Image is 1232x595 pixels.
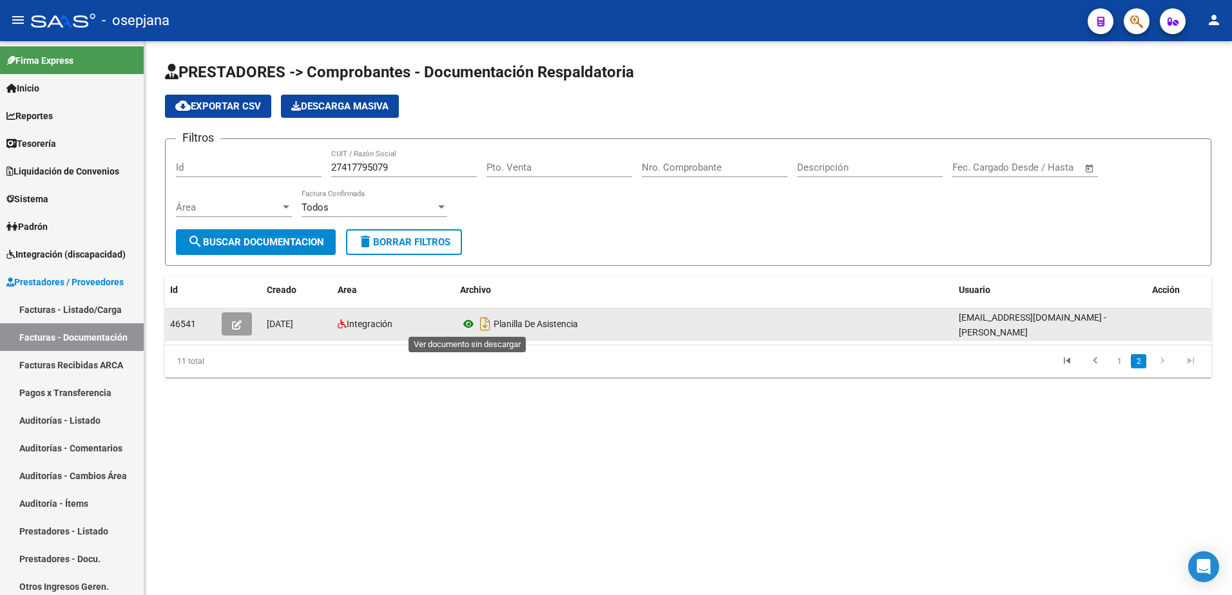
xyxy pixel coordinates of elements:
[176,202,280,213] span: Área
[267,285,296,295] span: Creado
[188,236,324,248] span: Buscar Documentacion
[6,275,124,289] span: Prestadores / Proveedores
[176,229,336,255] button: Buscar Documentacion
[188,234,203,249] mat-icon: search
[455,276,954,304] datatable-header-cell: Archivo
[1129,350,1148,372] li: page 2
[1083,354,1108,368] a: go to previous page
[262,276,332,304] datatable-header-cell: Creado
[102,6,169,35] span: - osepjana
[477,314,494,334] i: Descargar documento
[165,63,634,81] span: PRESTADORES -> Comprobantes - Documentación Respaldatoria
[281,95,399,118] button: Descarga Masiva
[346,229,462,255] button: Borrar Filtros
[6,81,39,95] span: Inicio
[1150,354,1175,368] a: go to next page
[6,220,48,234] span: Padrón
[959,285,990,295] span: Usuario
[1188,551,1219,582] div: Open Intercom Messenger
[175,98,191,113] mat-icon: cloud_download
[1131,354,1146,368] a: 2
[1179,354,1203,368] a: go to last page
[1147,276,1211,304] datatable-header-cell: Acción
[1152,285,1180,295] span: Acción
[358,234,373,249] mat-icon: delete
[1112,354,1127,368] a: 1
[6,137,56,151] span: Tesorería
[952,162,1005,173] input: Fecha inicio
[165,276,217,304] datatable-header-cell: Id
[170,319,196,329] span: 46541
[347,319,392,329] span: Integración
[176,129,220,147] h3: Filtros
[358,236,450,248] span: Borrar Filtros
[170,285,178,295] span: Id
[302,202,329,213] span: Todos
[267,319,293,329] span: [DATE]
[338,285,357,295] span: Area
[165,95,271,118] button: Exportar CSV
[165,345,372,377] div: 11 total
[1055,354,1079,368] a: go to first page
[6,53,73,68] span: Firma Express
[281,95,399,118] app-download-masive: Descarga masiva de comprobantes (adjuntos)
[1016,162,1079,173] input: Fecha fin
[291,100,389,112] span: Descarga Masiva
[959,312,1106,337] span: [EMAIL_ADDRESS][DOMAIN_NAME] - [PERSON_NAME]
[6,247,126,261] span: Integración (discapacidad)
[6,164,119,178] span: Liquidación de Convenios
[1083,161,1097,176] button: Open calendar
[10,12,26,28] mat-icon: menu
[1110,350,1129,372] li: page 1
[6,192,48,206] span: Sistema
[954,276,1147,304] datatable-header-cell: Usuario
[1206,12,1222,28] mat-icon: person
[460,285,491,295] span: Archivo
[332,276,455,304] datatable-header-cell: Area
[175,100,261,112] span: Exportar CSV
[6,109,53,123] span: Reportes
[494,319,578,329] span: Planilla De Asistencia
